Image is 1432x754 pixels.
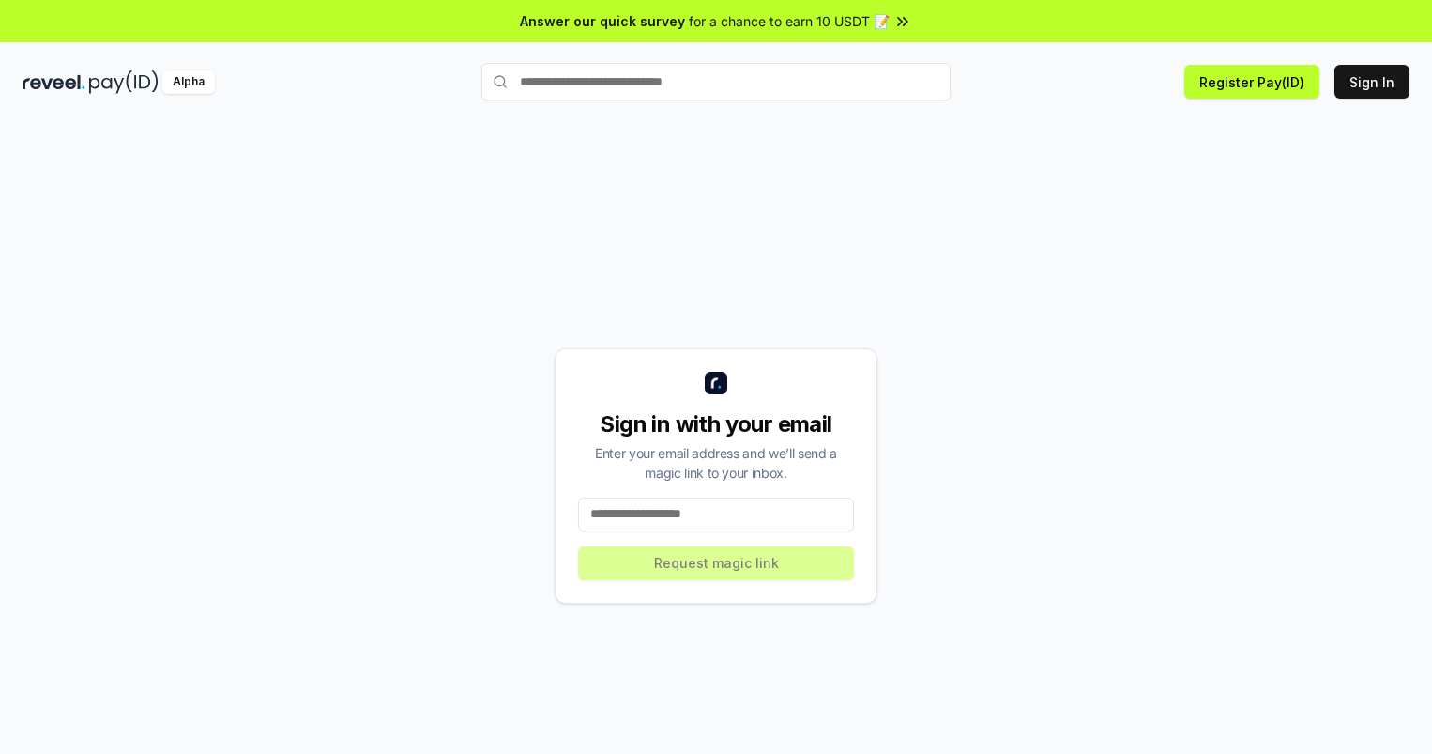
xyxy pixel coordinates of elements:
img: logo_small [705,372,727,394]
div: Alpha [162,70,215,94]
img: reveel_dark [23,70,85,94]
button: Register Pay(ID) [1184,65,1319,99]
div: Sign in with your email [578,409,854,439]
span: Answer our quick survey [520,11,685,31]
span: for a chance to earn 10 USDT 📝 [689,11,890,31]
div: Enter your email address and we’ll send a magic link to your inbox. [578,443,854,483]
button: Sign In [1334,65,1409,99]
img: pay_id [89,70,159,94]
